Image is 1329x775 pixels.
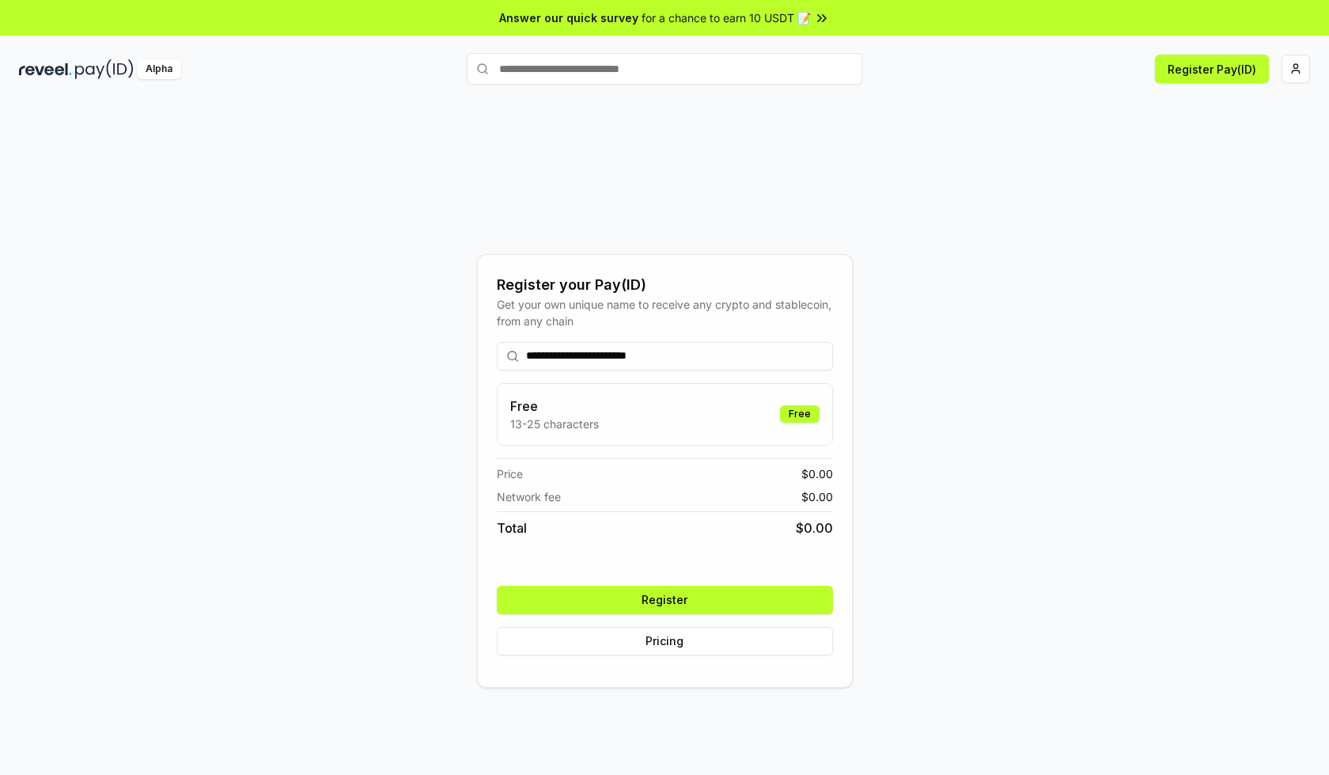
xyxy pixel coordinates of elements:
span: Price [497,465,523,482]
p: 13-25 characters [510,416,599,432]
h3: Free [510,397,599,416]
div: Get your own unique name to receive any crypto and stablecoin, from any chain [497,296,833,329]
button: Register [497,586,833,614]
span: Total [497,519,527,538]
span: for a chance to earn 10 USDT 📝 [642,9,811,26]
span: $ 0.00 [801,465,833,482]
img: reveel_dark [19,59,72,79]
span: Answer our quick survey [499,9,638,26]
div: Register your Pay(ID) [497,274,833,296]
div: Free [780,405,820,423]
span: Network fee [497,488,561,505]
button: Register Pay(ID) [1155,55,1269,83]
span: $ 0.00 [796,519,833,538]
img: pay_id [75,59,134,79]
span: $ 0.00 [801,488,833,505]
div: Alpha [137,59,181,79]
button: Pricing [497,627,833,655]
